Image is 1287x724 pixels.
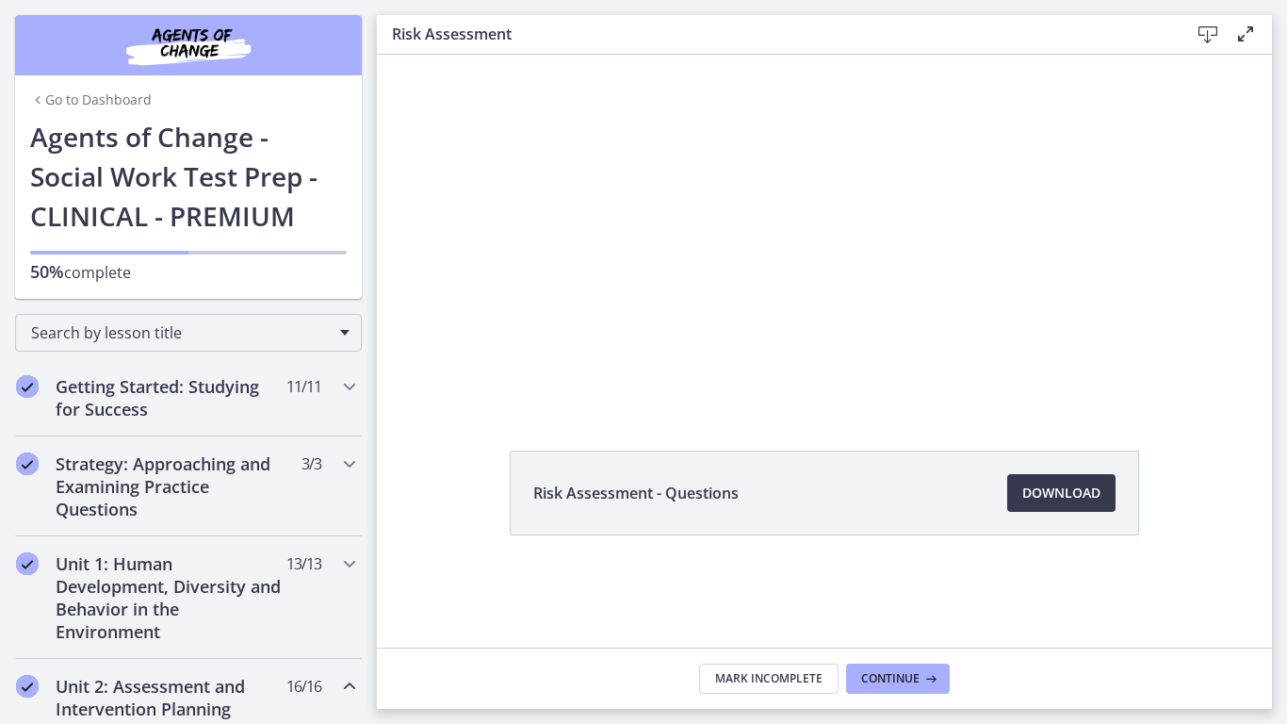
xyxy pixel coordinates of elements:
[1022,482,1100,504] span: Download
[30,260,64,283] span: 50%
[699,664,839,694] button: Mark Incomplete
[30,260,347,284] p: complete
[533,482,739,504] span: Risk Assessment - Questions
[56,552,285,643] h2: Unit 1: Human Development, Diversity and Behavior in the Environment
[715,671,823,686] span: Mark Incomplete
[846,664,950,694] button: Continue
[1007,474,1116,512] a: Download
[15,314,362,352] div: Search by lesson title
[392,23,1159,45] h3: Risk Assessment
[286,552,321,575] span: 13 / 13
[377,55,1272,407] iframe: Video Lesson
[16,375,39,398] i: Completed
[75,23,301,68] img: Agents of Change
[16,675,39,698] i: Completed
[56,375,285,420] h2: Getting Started: Studying for Success
[56,675,285,720] h2: Unit 2: Assessment and Intervention Planning
[16,552,39,575] i: Completed
[31,322,331,343] span: Search by lesson title
[286,675,321,698] span: 16 / 16
[56,452,285,520] h2: Strategy: Approaching and Examining Practice Questions
[861,671,920,686] span: Continue
[301,452,321,475] span: 3 / 3
[286,375,321,398] span: 11 / 11
[30,90,152,109] a: Go to Dashboard
[16,452,39,475] i: Completed
[30,117,347,236] h1: Agents of Change - Social Work Test Prep - CLINICAL - PREMIUM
